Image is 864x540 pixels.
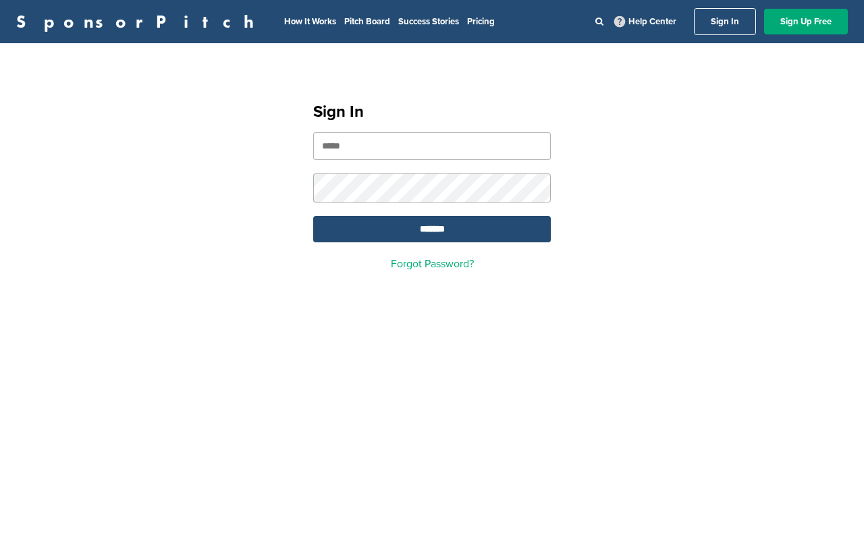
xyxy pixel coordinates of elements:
a: Sign Up Free [764,9,848,34]
a: Pitch Board [344,16,390,27]
a: Success Stories [398,16,459,27]
a: Forgot Password? [391,257,474,271]
a: SponsorPitch [16,13,263,30]
h1: Sign In [313,100,551,124]
a: Help Center [612,13,679,30]
a: Pricing [467,16,495,27]
a: How It Works [284,16,336,27]
a: Sign In [694,8,756,35]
